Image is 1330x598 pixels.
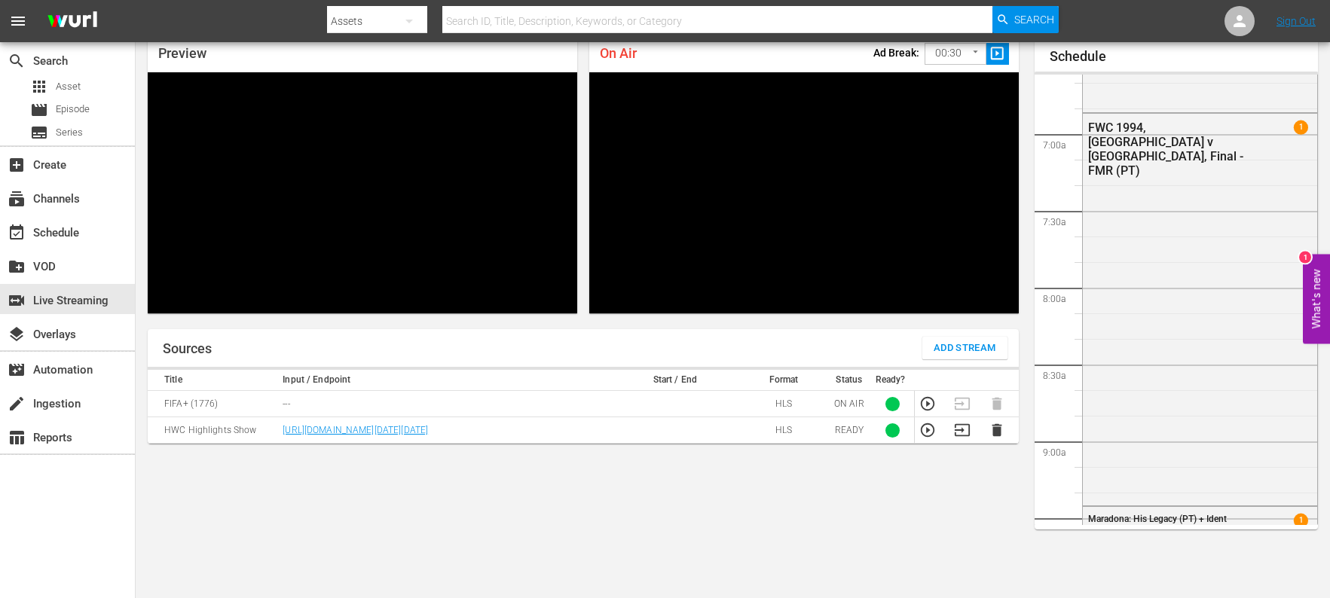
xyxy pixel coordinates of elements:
span: Automation [8,361,26,379]
span: 1 [1294,120,1308,134]
h1: Schedule [1050,49,1319,64]
td: FIFA+ (1776) [148,391,278,417]
span: Create [8,156,26,174]
span: menu [9,12,27,30]
span: Schedule [8,224,26,242]
td: HWC Highlights Show [148,417,278,444]
th: Ready? [871,370,915,391]
span: slideshow_sharp [989,45,1006,63]
span: Series [30,124,48,142]
td: HLS [740,391,827,417]
span: Series [56,125,83,140]
span: Search [1014,6,1054,33]
th: Format [740,370,827,391]
span: Channels [8,190,26,208]
th: Input / Endpoint [278,370,610,391]
button: Add Stream [922,337,1007,359]
td: READY [827,417,871,444]
span: Episode [30,101,48,119]
td: ON AIR [827,391,871,417]
td: HLS [740,417,827,444]
div: FWC 1994, [GEOGRAPHIC_DATA] v [GEOGRAPHIC_DATA], Final - FMR (PT) [1088,121,1246,178]
a: [URL][DOMAIN_NAME][DATE][DATE] [283,425,428,435]
span: Asset [56,79,81,94]
span: VOD [8,258,26,276]
img: ans4CAIJ8jUAAAAAAAAAAAAAAAAAAAAAAAAgQb4GAAAAAAAAAAAAAAAAAAAAAAAAJMjXAAAAAAAAAAAAAAAAAAAAAAAAgAT5G... [36,4,109,39]
span: Maradona: His Legacy (PT) + Ident Rebrand [1088,514,1227,535]
span: Live Streaming [8,291,26,310]
span: On Air [600,45,637,61]
span: 1 [1294,514,1308,528]
span: Add Stream [934,340,996,357]
span: Preview [158,45,206,61]
div: 00:30 [925,39,986,68]
span: Overlays [8,325,26,343]
div: Video Player [589,72,1019,313]
p: Ad Break: [873,47,919,59]
button: Preview Stream [919,422,936,438]
button: Open Feedback Widget [1303,255,1330,344]
div: 1 [1299,252,1311,264]
div: Video Player [148,72,577,313]
span: Episode [56,102,90,117]
a: Sign Out [1276,15,1316,27]
span: Asset [30,78,48,96]
th: Title [148,370,278,391]
th: Status [827,370,871,391]
h1: Sources [163,341,212,356]
span: Ingestion [8,395,26,413]
button: Search [992,6,1059,33]
span: Reports [8,429,26,447]
th: Start / End [610,370,740,391]
span: Search [8,52,26,70]
td: --- [278,391,610,417]
button: Preview Stream [919,395,936,412]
